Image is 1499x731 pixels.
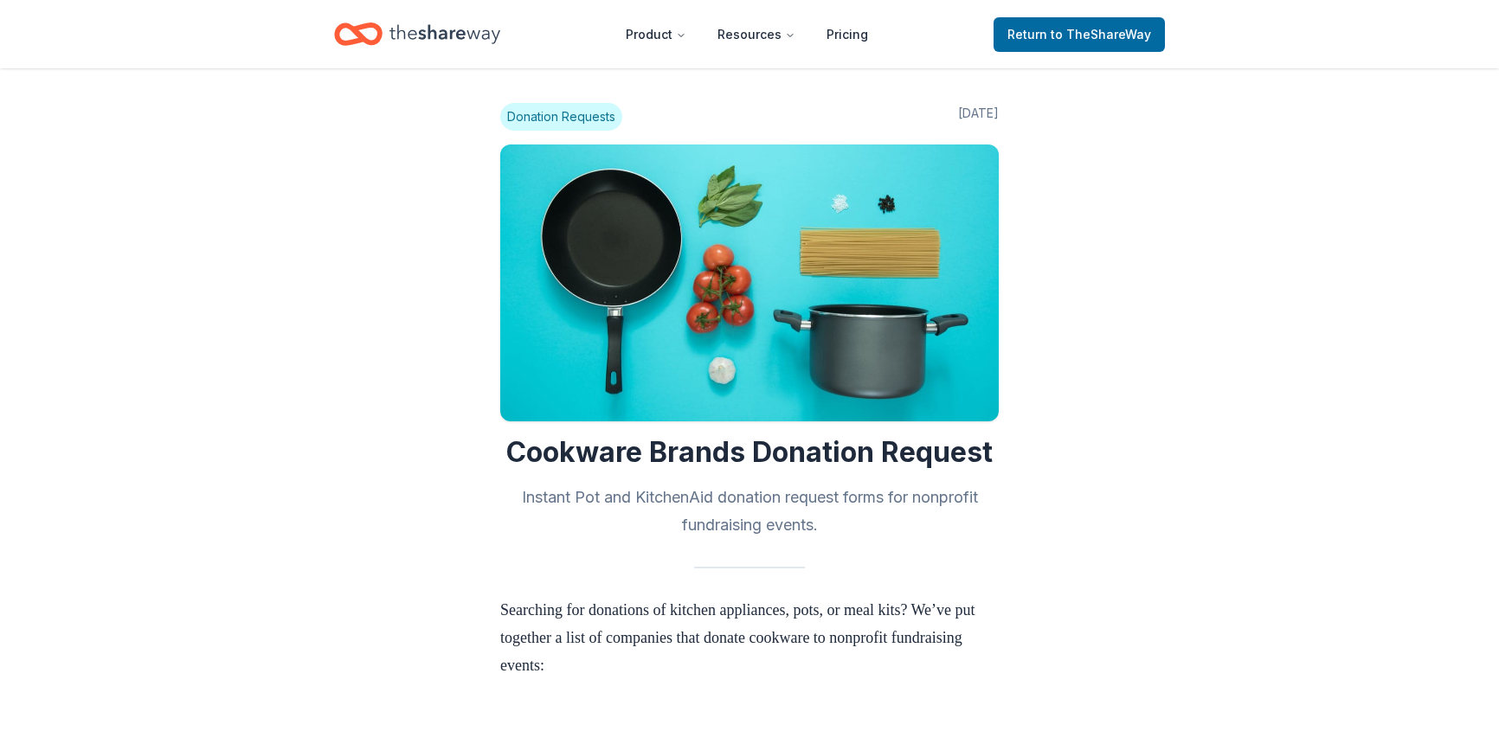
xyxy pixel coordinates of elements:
[500,484,999,539] h2: Instant Pot and KitchenAid donation request forms for nonprofit fundraising events.
[704,17,809,52] button: Resources
[813,17,882,52] a: Pricing
[500,435,999,470] h1: Cookware Brands Donation Request
[500,103,622,131] span: Donation Requests
[500,144,999,421] img: Image for Cookware Brands Donation Request
[994,17,1165,52] a: Returnto TheShareWay
[612,17,700,52] button: Product
[334,14,500,55] a: Home
[1007,24,1151,45] span: Return
[612,14,882,55] nav: Main
[500,596,999,679] p: Searching for donations of kitchen appliances, pots, or meal kits? We’ve put together a list of c...
[1051,27,1151,42] span: to TheShareWay
[958,103,999,131] span: [DATE]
